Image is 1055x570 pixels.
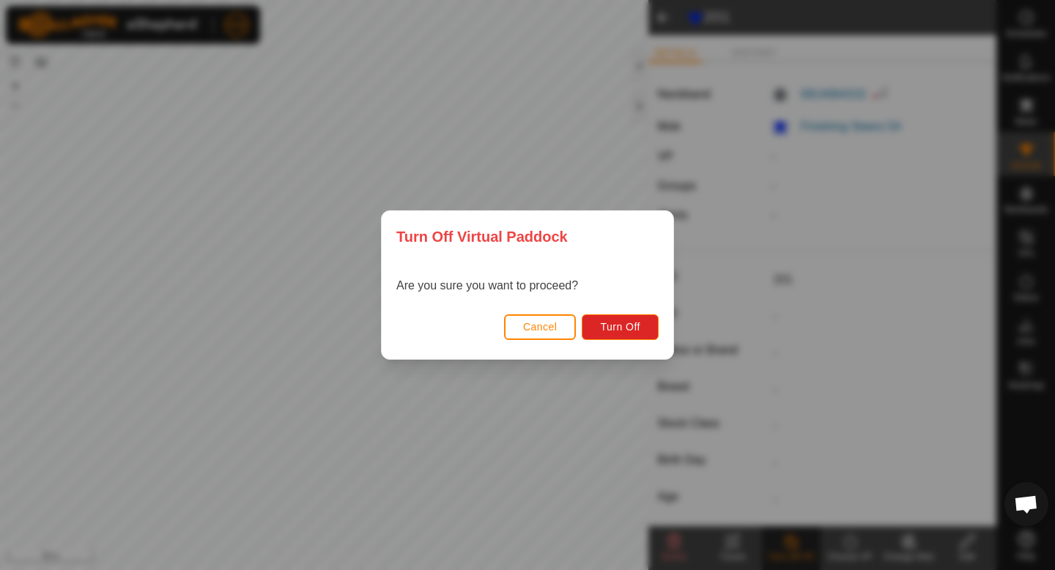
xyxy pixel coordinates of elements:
span: Cancel [523,321,558,333]
span: Turn Off Virtual Paddock [396,226,568,248]
button: Turn Off [582,314,659,340]
p: Are you sure you want to proceed? [396,277,578,295]
div: Open chat [1004,482,1048,526]
span: Turn Off [600,321,640,333]
button: Cancel [504,314,577,340]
